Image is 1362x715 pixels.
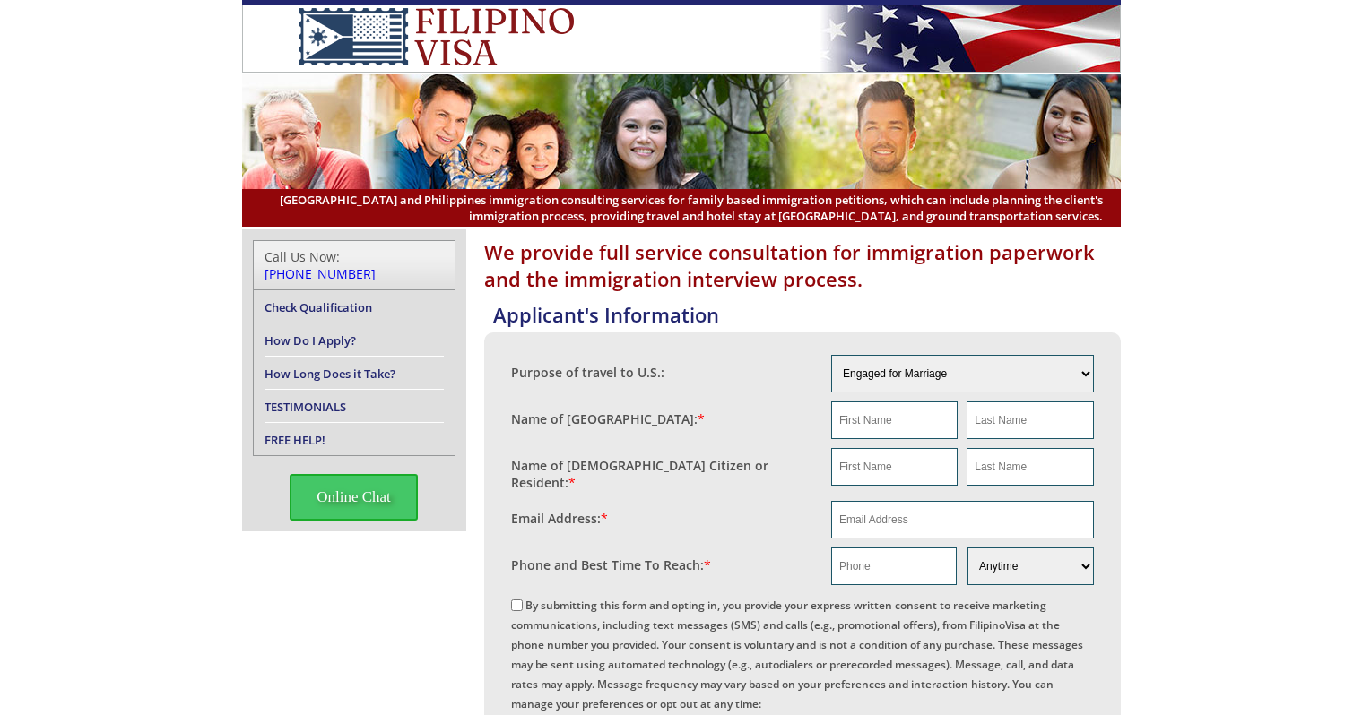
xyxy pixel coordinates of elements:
[831,501,1094,538] input: Email Address
[265,248,444,282] div: Call Us Now:
[511,599,523,611] input: By submitting this form and opting in, you provide your express written consent to receive market...
[967,547,1093,585] select: Phone and Best Reach Time are required.
[831,547,957,585] input: Phone
[493,301,1121,328] h4: Applicant's Information
[511,556,711,573] label: Phone and Best Time To Reach:
[511,410,705,427] label: Name of [GEOGRAPHIC_DATA]:
[265,332,356,349] a: How Do I Apply?
[831,448,958,486] input: First Name
[265,399,346,415] a: TESTIMONIALS
[967,401,1093,439] input: Last Name
[511,364,664,381] label: Purpose of travel to U.S.:
[290,474,418,521] span: Online Chat
[260,192,1103,224] span: [GEOGRAPHIC_DATA] and Philippines immigration consulting services for family based immigration pe...
[831,401,958,439] input: First Name
[511,457,814,491] label: Name of [DEMOGRAPHIC_DATA] Citizen or Resident:
[484,238,1121,292] h1: We provide full service consultation for immigration paperwork and the immigration interview proc...
[967,448,1093,486] input: Last Name
[511,510,608,527] label: Email Address:
[265,299,372,315] a: Check Qualification
[265,366,395,382] a: How Long Does it Take?
[265,265,376,282] a: [PHONE_NUMBER]
[265,432,325,448] a: FREE HELP!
